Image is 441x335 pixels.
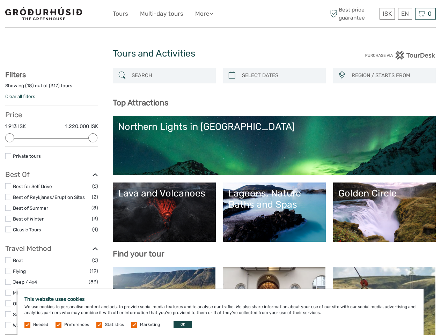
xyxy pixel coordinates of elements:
[17,289,424,335] div: We use cookies to personalise content and ads, to provide social media features and to analyse ou...
[338,188,431,199] div: Golden Circle
[92,256,98,264] span: (6)
[27,82,32,89] label: 18
[92,225,98,233] span: (4)
[118,121,431,132] div: Northern Lights in [GEOGRAPHIC_DATA]
[5,82,98,93] div: Showing ( ) out of ( ) tours
[348,70,432,81] button: REGION / STARTS FROM
[13,227,41,232] a: Classic Tours
[80,11,89,19] button: Open LiveChat chat widget
[13,279,37,285] a: Jeep / 4x4
[5,94,35,99] a: Clear all filters
[118,121,431,170] a: Northern Lights in [GEOGRAPHIC_DATA]
[10,12,79,18] p: We're away right now. Please check back later!
[87,289,98,297] span: (128)
[140,322,160,328] label: Marketing
[13,184,52,189] a: Best for Self Drive
[90,267,98,275] span: (19)
[13,258,23,263] a: Boat
[5,244,98,253] h3: Travel Method
[5,123,26,130] label: 1.913 ISK
[383,10,392,17] span: ISK
[13,194,85,200] a: Best of Reykjanes/Eruption Sites
[13,216,44,222] a: Best of Winter
[51,82,58,89] label: 317
[13,153,41,159] a: Private tours
[427,10,433,17] span: 0
[365,51,436,60] img: PurchaseViaTourDesk.png
[13,312,35,317] a: Self-Drive
[195,9,213,19] a: More
[65,123,98,130] label: 1.220.000 ISK
[239,69,322,82] input: SELECT DATES
[92,193,98,201] span: (2)
[174,321,192,328] button: OK
[33,322,48,328] label: Needed
[5,111,98,119] h3: Price
[5,7,82,20] img: 1578-341a38b5-ce05-4595-9f3d-b8aa3718a0b3_logo_small.jpg
[13,268,26,274] a: Flying
[13,205,48,211] a: Best of Summer
[92,215,98,223] span: (3)
[13,301,53,306] a: Other / Non-Travel
[24,296,417,302] h5: This website uses cookies
[140,9,183,19] a: Multi-day tours
[118,188,210,237] a: Lava and Volcanoes
[89,278,98,286] span: (83)
[338,188,431,237] a: Golden Circle
[105,322,124,328] label: Statistics
[228,188,321,210] div: Lagoons, Nature Baths and Spas
[228,188,321,237] a: Lagoons, Nature Baths and Spas
[113,249,164,259] b: Find your tour
[13,322,29,328] a: Walking
[5,170,98,179] h3: Best Of
[5,70,26,79] strong: Filters
[91,204,98,212] span: (8)
[13,290,43,296] a: Mini Bus / Car
[113,9,128,19] a: Tours
[118,188,210,199] div: Lava and Volcanoes
[92,182,98,190] span: (6)
[64,322,89,328] label: Preferences
[113,48,328,59] h1: Tours and Activities
[398,8,412,20] div: EN
[328,6,378,21] span: Best price guarantee
[113,98,168,107] b: Top Attractions
[129,69,212,82] input: SEARCH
